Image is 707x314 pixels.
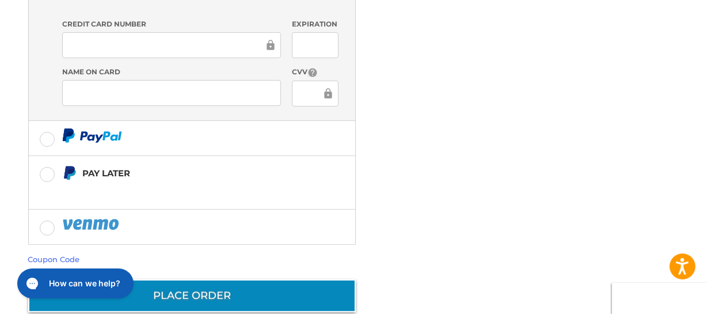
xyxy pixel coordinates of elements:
[62,67,281,77] label: Name on Card
[12,264,137,302] iframe: Gorgias live chat messenger
[292,19,339,29] label: Expiration
[612,283,707,314] iframe: Google Customer Reviews
[62,217,121,232] img: PayPal icon
[28,279,356,312] button: Place Order
[62,19,281,29] label: Credit Card Number
[62,128,122,143] img: PayPal icon
[82,164,303,183] div: Pay Later
[62,166,77,180] img: Pay Later icon
[292,67,339,78] label: CVV
[28,255,80,264] a: Coupon Code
